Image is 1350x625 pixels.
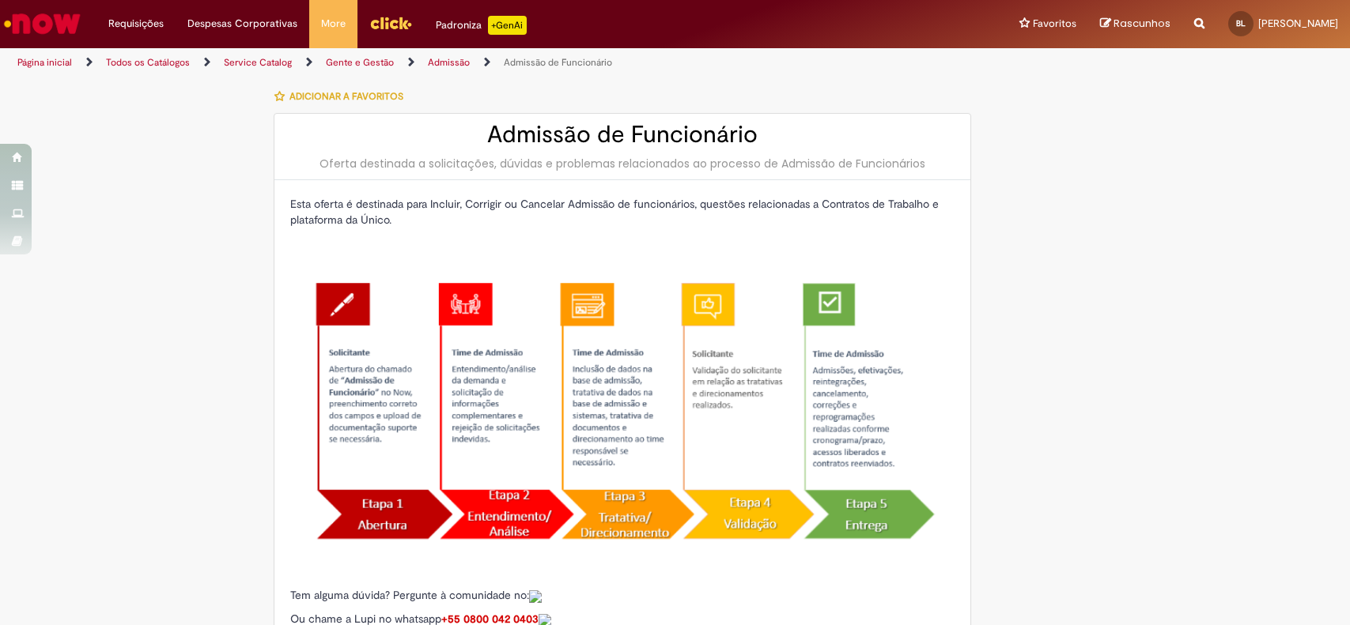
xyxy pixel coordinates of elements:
span: Adicionar a Favoritos [289,90,403,103]
span: Requisições [108,16,164,32]
button: Adicionar a Favoritos [274,80,412,113]
div: Padroniza [436,16,527,35]
img: click_logo_yellow_360x200.png [369,11,412,35]
span: More [321,16,346,32]
span: BL [1236,18,1246,28]
p: Tem alguma dúvida? Pergunte à comunidade no: [290,587,955,603]
ul: Trilhas de página [12,48,888,77]
a: Admissão [428,56,470,69]
span: Despesas Corporativas [187,16,297,32]
p: +GenAi [488,16,527,35]
p: Esta oferta é destinada para Incluir, Corrigir ou Cancelar Admissão de funcionários, questões rel... [290,196,955,228]
span: [PERSON_NAME] [1258,17,1338,30]
a: Página inicial [17,56,72,69]
a: Service Catalog [224,56,292,69]
div: Oferta destinada a solicitações, dúvidas e problemas relacionados ao processo de Admissão de Func... [290,156,955,171]
span: Favoritos [1033,16,1076,32]
a: Rascunhos [1100,17,1170,32]
span: Rascunhos [1114,16,1170,31]
a: Todos os Catálogos [106,56,190,69]
a: Admissão de Funcionário [504,56,612,69]
img: sys_attachment.do [529,590,542,603]
img: ServiceNow [2,8,83,40]
a: Gente e Gestão [326,56,394,69]
h2: Admissão de Funcionário [290,122,955,148]
a: Colabora [529,588,542,602]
